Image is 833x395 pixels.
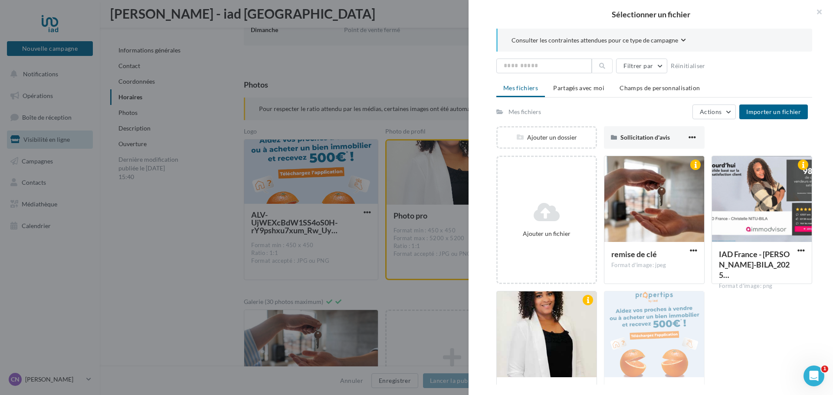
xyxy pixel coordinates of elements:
[700,108,721,115] span: Actions
[33,282,151,291] div: • Site web
[803,366,824,386] iframe: Intercom live chat
[33,227,151,255] div: , puis sur pour la modifier.
[33,291,151,300] div: • Horaires
[620,134,670,141] span: Sollicitation d'avis
[33,152,147,169] div: Mettre des fiches points de vente à jour
[33,228,105,235] b: Cliquez sur une fiche
[6,3,22,20] button: go back
[553,84,604,91] span: Partagés avec moi
[821,366,828,372] span: 1
[620,84,700,91] span: Champs de personnalisation
[746,108,801,115] span: Importer un fichier
[739,104,808,119] button: Importer un fichier
[12,65,161,86] div: Suivez ce pas à pas et si besoin, écrivez-nous à
[719,282,805,290] div: Format d'image: png
[616,59,667,73] button: Filtrer par
[12,34,161,65] div: Débuter avec la visibilité en ligne
[38,77,159,85] a: [EMAIL_ADDRESS][DOMAIN_NAME]
[512,36,678,45] span: Consulter les contraintes attendues pour ce type de campagne
[16,149,157,169] div: 1Mettre des fiches points de vente à jour
[508,108,541,116] div: Mes fichiers
[482,10,819,18] h2: Sélectionner un fichier
[33,173,151,218] div: Depuis l'onglet , retrouvez l'ensemble de vos fiches établissements. Un smiley vous indique
[611,261,697,269] div: Format d'image: jpeg
[498,133,596,142] div: Ajouter un dossier
[33,300,151,309] div: • Galerie photos
[501,229,592,238] div: Ajouter un fichier
[79,173,145,180] b: "Visibilité en ligne"
[56,94,135,103] div: Service-Client de Digitaleo
[692,104,736,119] button: Actions
[39,91,52,105] img: Profile image for Service-Client
[512,36,686,46] button: Consulter les contraintes attendues pour ce type de campagne
[504,385,538,394] span: Photo pro
[611,249,657,259] span: remise de clé
[719,249,790,280] span: IAD France - Christelle NITU-BILA_20250331_071630_0000
[33,273,151,282] div: • Téléphone
[152,4,168,20] div: Fermer
[106,115,165,124] p: Environ 10 minutes
[33,201,150,217] a: comment optimiser votre fiche point de vente.
[43,237,120,244] b: "Fiche point de vente"
[9,115,35,124] p: 3 étapes
[667,61,709,71] button: Réinitialiser
[503,84,538,91] span: Mes fichiers
[33,264,151,273] div: Concentrez-vous sur :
